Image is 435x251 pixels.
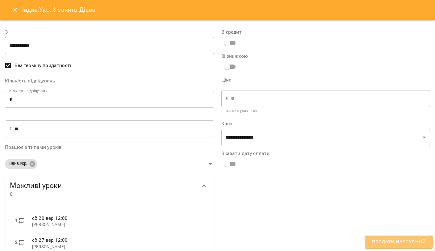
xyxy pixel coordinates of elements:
[32,215,68,221] span: сб 20 вер 12:00
[221,54,291,59] label: Зі знижкою
[15,239,18,246] label: 2
[10,190,197,198] span: 8
[5,145,214,150] label: Працює з типами уроків
[32,244,204,250] p: [PERSON_NAME]
[5,159,37,169] div: Індив.Укр.
[372,238,426,246] span: Продати наступний
[14,62,71,69] span: Без терміну придатності
[221,30,430,35] label: В кредит
[221,77,430,82] label: Ціна
[5,78,214,83] label: Кількість відвідувань
[365,236,433,249] button: Продати наступний
[226,109,258,113] b: Ціна за урок : 18 €
[32,222,204,228] p: [PERSON_NAME]
[5,30,214,35] label: З
[9,125,12,132] p: €
[221,121,430,126] label: Каса
[197,178,211,193] button: Show more
[221,151,430,156] label: Вказати дату сплати
[15,217,18,224] label: 1
[226,95,228,102] p: €
[32,237,68,243] span: сб 27 вер 12:00
[5,161,31,167] span: Індив.Укр.
[7,2,22,17] button: Close
[22,5,96,15] h6: Індив.Укр. 8 занять Діана
[10,181,197,190] span: Можливі уроки
[5,157,214,171] div: Індив.Укр.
